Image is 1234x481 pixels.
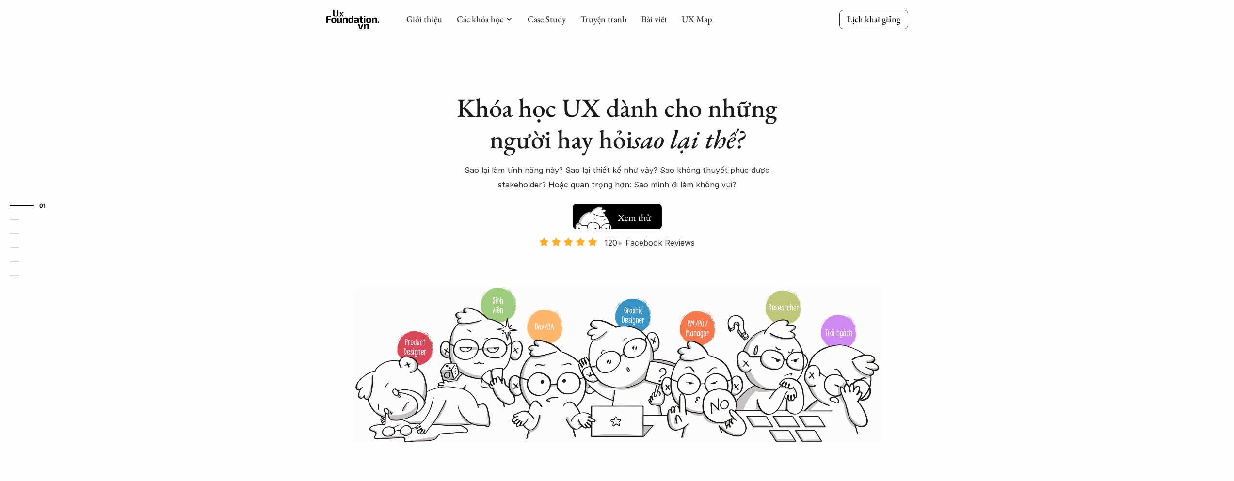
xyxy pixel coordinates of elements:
[682,14,712,25] a: UX Map
[531,237,704,286] a: 120+ Facebook Reviews
[448,163,787,192] p: Sao lại làm tính năng này? Sao lại thiết kế như vậy? Sao không thuyết phục được stakeholder? Hoặc...
[605,235,695,250] p: 120+ Facebook Reviews
[406,14,442,25] a: Giới thiệu
[448,92,787,155] h1: Khóa học UX dành cho những người hay hỏi
[839,10,908,29] a: Lịch khai giảng
[633,122,744,156] em: sao lại thế?
[580,14,627,25] a: Truyện tranh
[573,199,662,229] a: Xem thử
[457,14,503,25] a: Các khóa học
[10,200,56,211] a: 01
[847,14,900,25] p: Lịch khai giảng
[39,202,46,209] strong: 01
[573,204,662,229] button: Xem thử
[641,14,667,25] a: Bài viết
[616,211,652,224] h5: Xem thử
[528,14,566,25] a: Case Study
